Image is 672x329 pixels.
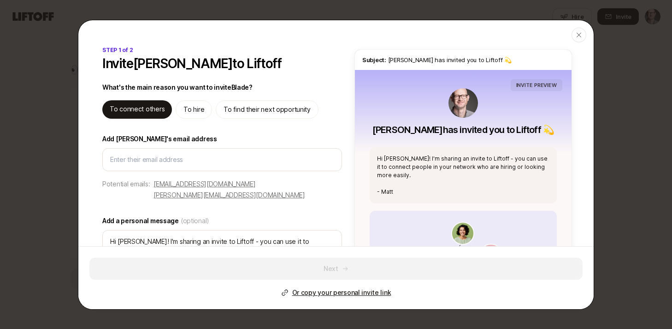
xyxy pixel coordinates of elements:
label: Add a personal message [102,215,342,226]
span: Subject: [362,56,386,63]
p: To find their next opportunity [224,104,311,115]
img: Matt [448,88,478,118]
p: To connect others [110,104,165,115]
input: Enter their email address [110,154,334,165]
p: INVITE PREVIEW [516,81,557,89]
span: (optional) [181,215,209,226]
p: [PERSON_NAME][EMAIL_ADDRESS][DOMAIN_NAME] [153,190,305,201]
p: [PERSON_NAME] has invited you to Liftoff 💫 [372,123,554,136]
p: Potential emails: [102,179,150,190]
p: [EMAIL_ADDRESS][DOMAIN_NAME] [153,179,255,190]
textarea: Hi [PERSON_NAME]! I'm sharing an invite to Liftoff - you can use it to connect people in your net... [102,230,342,286]
img: invite_value_prop.png [423,222,504,272]
div: Hi [PERSON_NAME]! I'm sharing an invite to Liftoff - you can use it to connect people in your net... [370,147,557,203]
p: Invite [PERSON_NAME] to Liftoff [102,56,281,71]
label: Add [PERSON_NAME]'s email address [102,133,342,144]
p: What's the main reason you want to invite Blade ? [102,82,253,93]
p: [PERSON_NAME] has invited you to Liftoff 💫 [362,55,564,64]
p: STEP 1 of 2 [102,46,133,54]
p: To hire [183,104,204,115]
p: Or copy your personal invite link [292,287,391,298]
